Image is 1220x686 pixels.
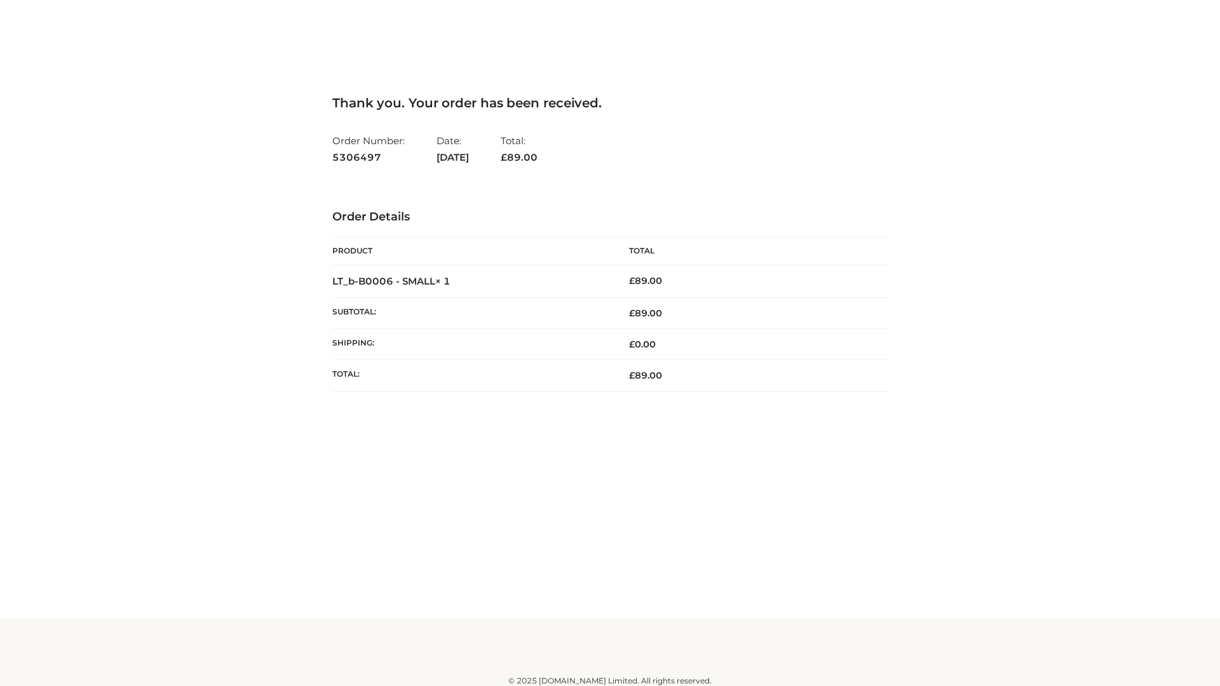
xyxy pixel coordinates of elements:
[332,297,610,328] th: Subtotal:
[332,237,610,266] th: Product
[437,149,469,166] strong: [DATE]
[629,370,635,381] span: £
[332,130,405,168] li: Order Number:
[629,275,635,286] span: £
[437,130,469,168] li: Date:
[629,275,662,286] bdi: 89.00
[332,329,610,360] th: Shipping:
[501,130,538,168] li: Total:
[629,370,662,381] span: 89.00
[501,151,538,163] span: 89.00
[435,275,451,287] strong: × 1
[501,151,507,163] span: £
[332,360,610,391] th: Total:
[629,339,656,350] bdi: 0.00
[610,237,888,266] th: Total
[629,307,662,319] span: 89.00
[332,210,888,224] h3: Order Details
[332,149,405,166] strong: 5306497
[332,95,888,111] h3: Thank you. Your order has been received.
[332,275,451,287] strong: LT_b-B0006 - SMALL
[629,307,635,319] span: £
[629,339,635,350] span: £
